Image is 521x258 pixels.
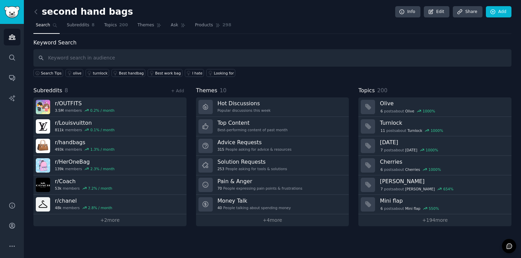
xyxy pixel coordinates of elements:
[92,22,95,28] span: 8
[55,166,115,171] div: members
[358,136,511,156] a: [DATE]7postsabout[DATE]1000%
[36,158,50,173] img: HerOneBag
[196,86,218,95] span: Themes
[55,205,112,210] div: members
[380,100,507,107] h3: Olive
[206,69,235,77] a: Looking for
[55,186,112,191] div: members
[218,186,222,191] span: 70
[431,128,443,133] div: 1000 %
[405,187,435,191] span: [PERSON_NAME]
[33,49,511,67] input: Keyword search in audience
[214,71,234,76] div: Looking for
[407,128,422,133] span: Turnlock
[55,158,115,165] h3: r/ HerOneBag
[55,205,61,210] span: 48k
[36,139,50,153] img: handbags
[218,119,288,126] h3: Top Content
[380,119,507,126] h3: Turnlock
[192,71,203,76] div: I hate
[102,20,130,34] a: Topics200
[380,178,507,185] h3: [PERSON_NAME]
[380,197,507,204] h3: Mini flap
[55,147,115,152] div: members
[486,6,511,18] a: Add
[33,6,133,17] h2: second hand bags
[196,156,349,175] a: Solution Requests253People asking for tools & solutions
[135,20,164,34] a: Themes
[171,89,184,93] a: + Add
[220,87,226,94] span: 10
[55,197,112,204] h3: r/ chanel
[33,69,63,77] button: Search Tips
[405,206,420,211] span: Mini flap
[218,139,292,146] h3: Advice Requests
[55,119,115,126] h3: r/ Louisvuitton
[381,109,383,113] span: 6
[111,69,145,77] a: Best handbag
[33,20,60,34] a: Search
[33,136,187,156] a: r/handbags493kmembers1.3% / month
[218,147,292,152] div: People asking for advice & resources
[33,117,187,136] a: r/Louisvuitton811kmembers0.1% / month
[218,178,302,185] h3: Pain & Anger
[218,147,224,152] span: 315
[380,108,436,114] div: post s about
[33,39,76,46] label: Keyword Search
[358,86,375,95] span: Topics
[55,178,112,185] h3: r/ Coach
[55,139,115,146] h3: r/ handbags
[55,166,64,171] span: 139k
[380,127,444,134] div: post s about
[88,186,112,191] div: 7.2 % / month
[381,128,385,133] span: 11
[55,108,115,113] div: members
[196,175,349,195] a: Pain & Anger70People expressing pain points & frustrations
[358,175,511,195] a: [PERSON_NAME]7postsabout[PERSON_NAME]654%
[33,97,187,117] a: r/OUTFITS3.5Mmembers0.2% / month
[423,109,435,113] div: 1000 %
[381,148,383,152] span: 7
[55,108,64,113] span: 3.5M
[218,166,224,171] span: 253
[380,205,440,212] div: post s about
[380,139,507,146] h3: [DATE]
[41,71,62,76] span: Search Tips
[358,156,511,175] a: Cherries6postsaboutCherries1000%
[426,148,438,152] div: 1000 %
[218,166,287,171] div: People asking for tools & solutions
[55,100,115,107] h3: r/ OUTFITS
[381,187,383,191] span: 7
[33,156,187,175] a: r/HerOneBag139kmembers2.3% / month
[36,22,50,28] span: Search
[104,22,117,28] span: Topics
[405,167,420,172] span: Cherries
[65,87,68,94] span: 8
[218,197,291,204] h3: Money Talk
[218,108,271,113] div: Popular discussions this week
[88,205,112,210] div: 2.8 % / month
[73,71,81,76] div: olive
[148,69,182,77] a: Best work bag
[86,69,109,77] a: turnlock
[171,22,178,28] span: Ask
[36,197,50,212] img: chanel
[90,147,115,152] div: 1.3 % / month
[358,195,511,214] a: Mini flap6postsaboutMini flap550%
[395,6,420,18] a: Info
[218,158,287,165] h3: Solution Requests
[67,22,89,28] span: Subreddits
[429,206,439,211] div: 550 %
[196,214,349,226] a: +4more
[358,214,511,226] a: +194more
[424,6,449,18] a: Edit
[55,186,61,191] span: 53k
[443,187,453,191] div: 654 %
[218,186,302,191] div: People expressing pain points & frustrations
[90,108,115,113] div: 0.2 % / month
[137,22,154,28] span: Themes
[218,205,222,210] span: 40
[93,71,108,76] div: turnlock
[196,117,349,136] a: Top ContentBest-performing content of past month
[195,22,213,28] span: Products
